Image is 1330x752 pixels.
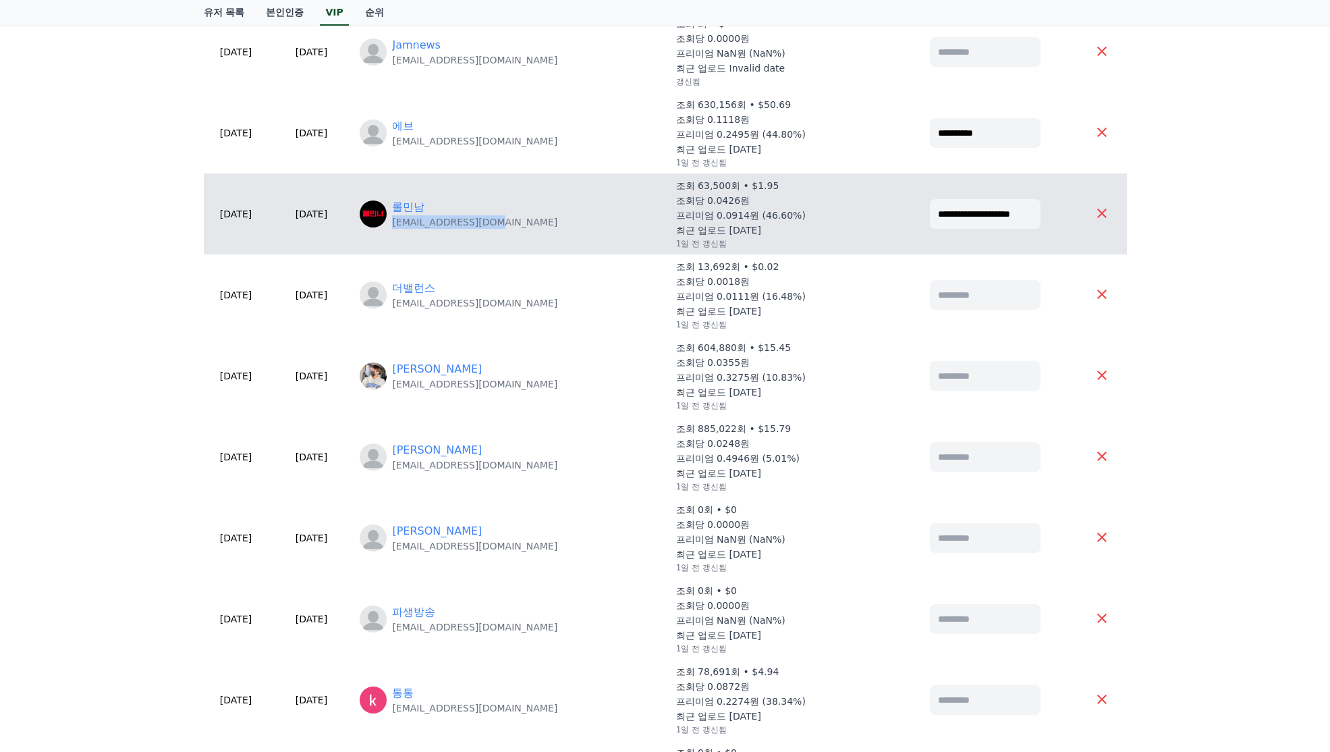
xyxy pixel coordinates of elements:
p: 조회당 0.0000원 [676,32,750,45]
td: [DATE] [269,417,355,498]
p: 최근 업로드 [DATE] [676,628,761,642]
p: 프리미엄 0.3275원 (10.83%) [676,371,806,384]
p: 조회당 0.0355원 [676,356,750,369]
p: 프리미엄 0.0111원 (16.48%) [676,290,806,303]
p: 1일 전 갱신됨 [676,400,727,411]
a: 더밸런스 [392,280,435,296]
p: [EMAIL_ADDRESS][DOMAIN_NAME] [392,620,557,634]
p: 조회 885,022회 • $15.79 [676,422,792,435]
p: 조회당 0.0872원 [676,680,750,693]
img: https://lh3.googleusercontent.com/a/ACg8ocIRkcOePDkb8G556KPr_g5gDUzm96TACHS6QOMRMdmg6EqxY2Y=s96-c [360,200,387,227]
img: profile_blank.webp [360,444,387,471]
p: 1일 전 갱신됨 [676,643,727,654]
a: 롤민남 [392,199,424,215]
p: 1일 전 갱신됨 [676,157,727,168]
p: 1일 전 갱신됨 [676,238,727,249]
img: https://lh3.googleusercontent.com/a/ACg8ocKhW7DOSSxXEahyzMVGynu3e6j2-ZuN91Drsi2gr1YUW94qyoz8=s96-c [360,362,387,390]
p: [EMAIL_ADDRESS][DOMAIN_NAME] [392,215,557,229]
p: 1일 전 갱신됨 [676,724,727,735]
img: https://lh3.googleusercontent.com/a/ACg8ocIBnWwqV0eXG_KuFoolGCfr3AxDWXc-3Vl4NaZtHcYys-323Q=s96-c [360,687,387,714]
img: profile_blank.webp [360,606,387,633]
p: 조회당 0.0000원 [676,518,750,531]
p: [EMAIL_ADDRESS][DOMAIN_NAME] [392,53,557,67]
a: Settings [174,428,259,462]
a: 통통 [392,685,414,701]
p: 프리미엄 0.2274원 (38.34%) [676,695,806,708]
td: [DATE] [204,335,269,417]
p: 프리미엄 0.0914원 (46.60%) [676,209,806,222]
td: [DATE] [269,660,355,741]
p: 최근 업로드 [DATE] [676,142,761,156]
p: 최근 업로드 [DATE] [676,223,761,237]
p: 프리미엄 0.2495원 (44.80%) [676,128,806,141]
p: 1일 전 갱신됨 [676,319,727,330]
p: 조회 0회 • $0 [676,503,737,516]
td: [DATE] [204,579,269,660]
p: 최근 업로드 Invalid date [676,61,785,75]
p: 최근 업로드 [DATE] [676,466,761,480]
td: [DATE] [269,254,355,335]
p: 조회당 0.1118원 [676,113,750,126]
span: Settings [200,448,233,459]
p: [EMAIL_ADDRESS][DOMAIN_NAME] [392,377,557,391]
td: [DATE] [269,579,355,660]
a: Messages [89,428,174,462]
a: 에브 [392,118,414,134]
p: 최근 업로드 [DATE] [676,709,761,723]
p: [EMAIL_ADDRESS][DOMAIN_NAME] [392,134,557,148]
p: [EMAIL_ADDRESS][DOMAIN_NAME] [392,296,557,310]
p: [EMAIL_ADDRESS][DOMAIN_NAME] [392,458,557,472]
a: [PERSON_NAME] [392,361,482,377]
a: [PERSON_NAME] [392,523,482,539]
p: 프리미엄 NaN원 (NaN%) [676,533,785,546]
p: 프리미엄 0.4946원 (5.01%) [676,452,800,465]
p: 조회당 0.0426원 [676,194,750,207]
td: [DATE] [204,254,269,335]
p: 조회당 0.0248원 [676,437,750,450]
p: 최근 업로드 [DATE] [676,304,761,318]
p: 최근 업로드 [DATE] [676,385,761,399]
span: Messages [112,449,152,460]
p: 프리미엄 NaN원 (NaN%) [676,47,785,60]
p: 프리미엄 NaN원 (NaN%) [676,614,785,627]
td: [DATE] [204,660,269,741]
img: https://cdn.creward.net/profile/user/profile_blank.webp [360,281,387,308]
p: 조회 0회 • $0 [676,584,737,597]
a: Home [4,428,89,462]
img: https://cdn.creward.net/profile/user/profile_blank.webp [360,119,387,146]
td: [DATE] [269,498,355,579]
p: [EMAIL_ADDRESS][DOMAIN_NAME] [392,539,557,553]
p: 조회당 0.0000원 [676,599,750,612]
p: 조회 604,880회 • $15.45 [676,341,792,354]
p: 갱신됨 [676,76,700,87]
td: [DATE] [204,173,269,254]
td: [DATE] [269,335,355,417]
p: 1일 전 갱신됨 [676,481,727,492]
span: Home [34,448,58,459]
p: 조회 13,692회 • $0.02 [676,260,779,273]
td: [DATE] [204,92,269,173]
p: [EMAIL_ADDRESS][DOMAIN_NAME] [392,701,557,715]
td: [DATE] [269,173,355,254]
td: [DATE] [269,11,355,92]
p: 조회 630,156회 • $50.69 [676,98,792,111]
p: 최근 업로드 [DATE] [676,547,761,561]
td: [DATE] [204,417,269,498]
a: 파생방송 [392,604,435,620]
a: Jamnews [392,37,441,53]
a: [PERSON_NAME] [392,442,482,458]
p: 조회 63,500회 • $1.95 [676,179,779,192]
td: [DATE] [204,498,269,579]
img: profile_blank.webp [360,38,387,65]
p: 조회당 0.0018원 [676,275,750,288]
p: 1일 전 갱신됨 [676,562,727,573]
p: 조회 78,691회 • $4.94 [676,665,779,678]
td: [DATE] [204,11,269,92]
td: [DATE] [269,92,355,173]
img: profile_blank.webp [360,525,387,552]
